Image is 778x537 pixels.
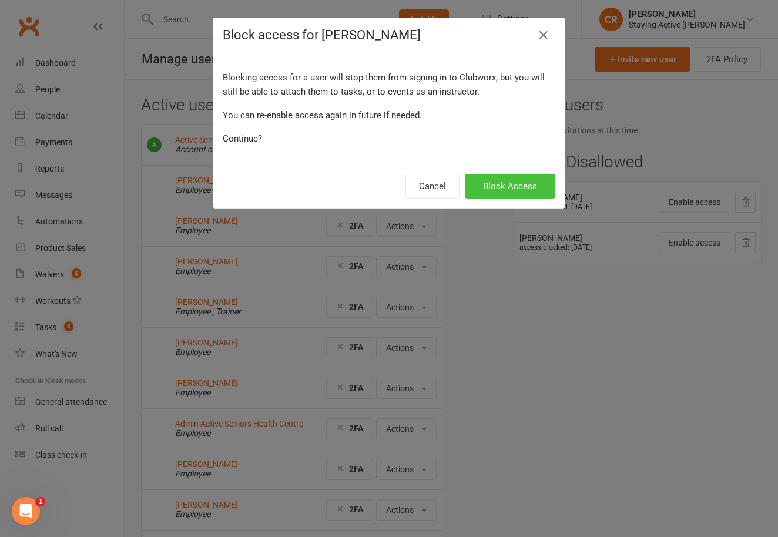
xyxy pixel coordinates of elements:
button: Cancel [405,174,460,199]
span: 1 [36,497,45,506]
button: Block Access [465,174,555,199]
h4: Block access for [PERSON_NAME] [223,28,555,42]
iframe: Intercom live chat [12,497,40,525]
span: Continue? [223,133,262,144]
button: Close [534,26,553,45]
span: You can re-enable access again in future if needed. [223,110,422,120]
span: Blocking access for a user will stop them from signing in to Clubworx, but you will still be able... [223,72,545,97]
